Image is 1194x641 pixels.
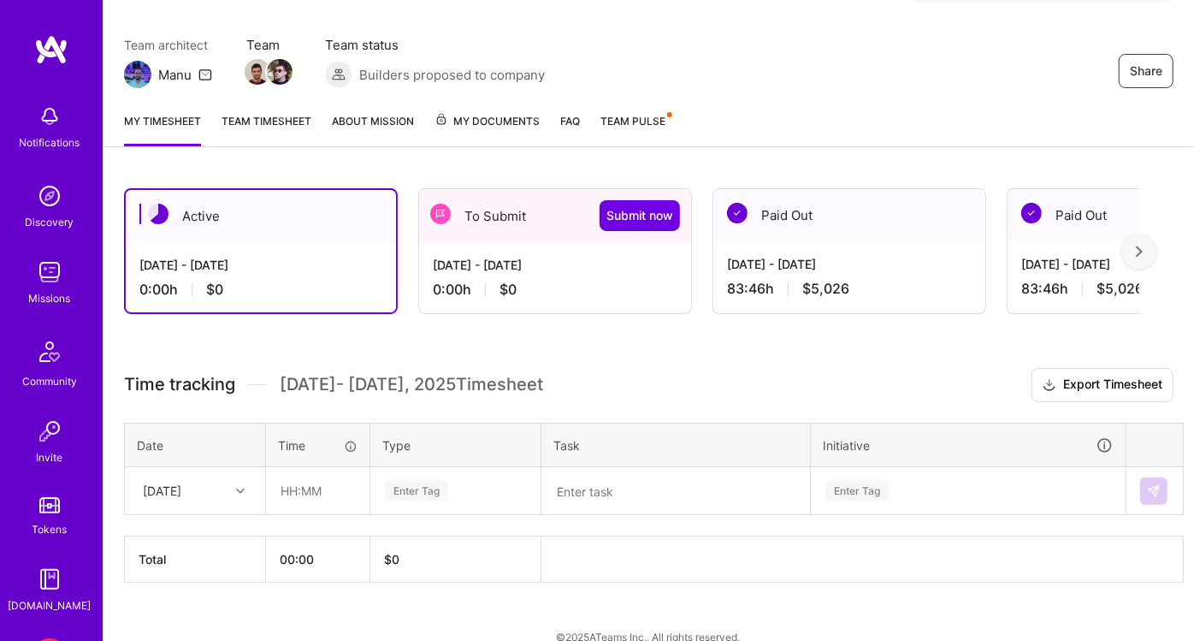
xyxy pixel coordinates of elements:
[124,61,151,88] img: Team Architect
[727,280,972,298] div: 83:46 h
[206,281,223,299] span: $0
[825,478,889,504] div: Enter Tag
[1043,377,1056,395] i: icon Download
[29,289,71,307] div: Missions
[1147,484,1161,498] img: Submit
[802,280,849,298] span: $5,026
[39,497,60,513] img: tokens
[126,190,396,242] div: Active
[434,112,540,131] span: My Documents
[541,423,811,467] th: Task
[499,281,517,299] span: $0
[222,112,311,146] a: Team timesheet
[269,57,291,86] a: Team Member Avatar
[124,374,235,395] span: Time tracking
[33,179,67,213] img: discovery
[325,36,545,54] span: Team status
[148,204,168,224] img: Active
[1130,62,1162,80] span: Share
[1021,203,1042,223] img: Paid Out
[158,66,192,84] div: Manu
[139,281,382,299] div: 0:00 h
[20,134,80,151] div: Notifications
[332,112,414,146] a: About Mission
[385,478,448,504] div: Enter Tag
[125,423,266,467] th: Date
[26,213,74,231] div: Discovery
[1096,280,1144,298] span: $5,026
[325,61,352,88] img: Builders proposed to company
[823,436,1114,455] div: Initiative
[280,374,543,395] span: [DATE] - [DATE] , 2025 Timesheet
[433,281,677,299] div: 0:00 h
[266,537,370,583] th: 00:00
[245,59,270,85] img: Team Member Avatar
[433,256,677,274] div: [DATE] - [DATE]
[1119,54,1173,88] button: Share
[727,255,972,273] div: [DATE] - [DATE]
[267,59,293,85] img: Team Member Avatar
[434,112,540,146] a: My Documents
[33,562,67,596] img: guide book
[29,331,70,372] img: Community
[359,66,545,84] span: Builders proposed to company
[1031,368,1173,402] button: Export Timesheet
[419,189,691,242] div: To Submit
[606,207,673,224] span: Submit now
[33,414,67,448] img: Invite
[713,189,985,241] div: Paid Out
[600,200,680,231] button: Submit now
[236,487,245,496] i: icon Chevron
[22,372,77,390] div: Community
[600,112,671,146] a: Team Pulse
[1136,246,1143,258] img: right
[33,99,67,134] img: bell
[124,36,212,54] span: Team architect
[430,204,451,224] img: To Submit
[33,520,68,538] div: Tokens
[560,112,580,146] a: FAQ
[278,436,358,454] div: Time
[124,112,201,146] a: My timesheet
[384,552,399,567] span: $ 0
[37,448,63,466] div: Invite
[143,482,181,500] div: [DATE]
[600,115,665,128] span: Team Pulse
[370,423,541,467] th: Type
[267,468,369,513] input: HH:MM
[34,34,68,65] img: logo
[9,596,92,614] div: [DOMAIN_NAME]
[139,256,382,274] div: [DATE] - [DATE]
[33,255,67,289] img: teamwork
[198,68,212,81] i: icon Mail
[125,537,266,583] th: Total
[246,36,291,54] span: Team
[246,57,269,86] a: Team Member Avatar
[727,203,748,223] img: Paid Out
